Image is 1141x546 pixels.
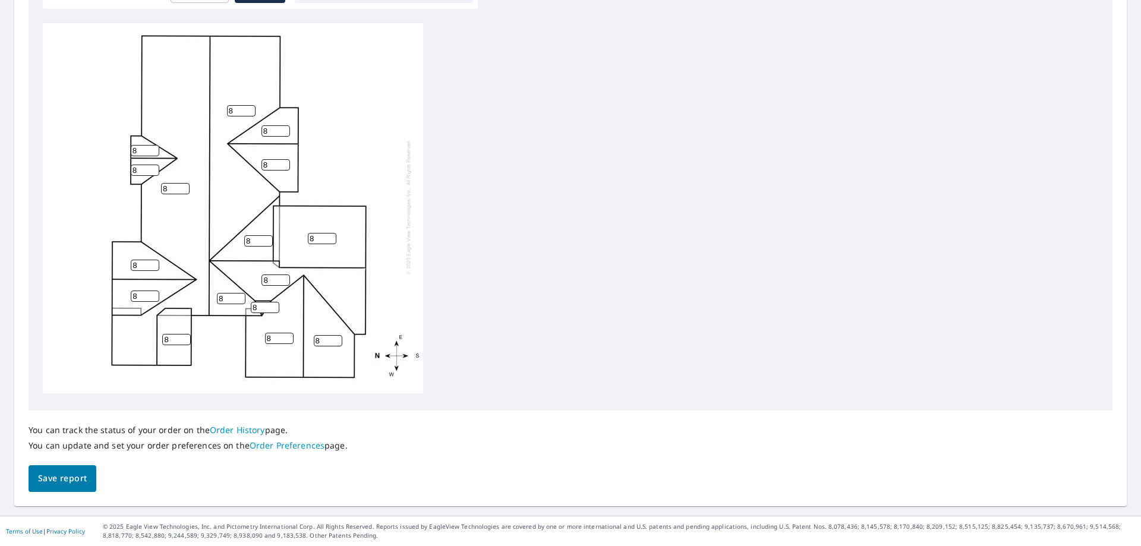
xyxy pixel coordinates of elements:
[103,522,1135,540] p: © 2025 Eagle View Technologies, Inc. and Pictometry International Corp. All Rights Reserved. Repo...
[29,425,348,435] p: You can track the status of your order on the page.
[46,527,85,535] a: Privacy Policy
[38,471,87,486] span: Save report
[29,440,348,451] p: You can update and set your order preferences on the page.
[29,465,96,492] button: Save report
[250,440,324,451] a: Order Preferences
[210,424,265,435] a: Order History
[6,528,85,535] p: |
[6,527,43,535] a: Terms of Use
